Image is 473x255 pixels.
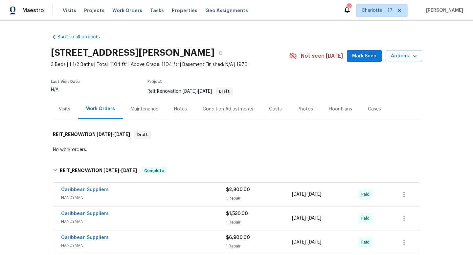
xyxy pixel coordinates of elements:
span: Not seen [DATE] [301,53,343,59]
span: Projects [84,7,104,14]
span: - [103,168,137,173]
span: [DATE] [292,216,306,221]
button: Copy Address [214,47,226,59]
span: Geo Assignments [205,7,248,14]
span: - [292,191,321,198]
span: Tasks [150,8,164,13]
div: 1 Repair [226,243,292,249]
span: Maestro [22,7,44,14]
a: Back to all projects [51,34,114,40]
span: Visits [63,7,76,14]
span: [DATE] [292,240,306,245]
span: Mark Seen [352,52,376,60]
h6: REIT_RENOVATION [53,131,130,139]
span: Complete [142,167,167,174]
span: [DATE] [307,192,321,197]
button: Mark Seen [347,50,382,62]
div: 1 Repair [226,195,292,202]
span: [DATE] [97,132,112,137]
span: Actions [391,52,417,60]
div: 307 [347,4,351,10]
span: [DATE] [103,168,119,173]
div: 1 Repair [226,219,292,226]
span: HANDYMAN [61,218,226,225]
span: Properties [172,7,197,14]
span: Paid [361,191,372,198]
span: HANDYMAN [61,242,226,249]
span: Work Orders [112,7,142,14]
a: Caribbean Suppliers [61,211,109,216]
span: Draft [135,131,150,138]
span: [DATE] [307,216,321,221]
span: Project [147,80,162,84]
span: $2,800.00 [226,187,250,192]
h6: REIT_RENOVATION [60,167,137,175]
button: Actions [386,50,422,62]
span: [DATE] [198,89,212,94]
span: [PERSON_NAME] [423,7,463,14]
div: Photos [298,106,313,112]
div: No work orders. [53,147,420,153]
span: 3 Beds | 1 1/2 Baths | Total: 1104 ft² | Above Grade: 1104 ft² | Basement Finished: N/A | 1970 [51,61,289,68]
div: Visits [59,106,70,112]
span: Charlotte + 17 [362,7,393,14]
span: [DATE] [121,168,137,173]
div: Cases [368,106,381,112]
span: Paid [361,215,372,222]
div: Floor Plans [329,106,352,112]
div: Notes [174,106,187,112]
span: [DATE] [307,240,321,245]
div: Work Orders [86,106,115,112]
div: N/A [51,88,80,92]
div: Costs [269,106,282,112]
div: REIT_RENOVATION [DATE]-[DATE]Complete [51,160,422,181]
span: $1,530.00 [226,211,248,216]
div: Condition Adjustments [203,106,253,112]
span: [DATE] [292,192,306,197]
a: Caribbean Suppliers [61,235,109,240]
div: Maintenance [131,106,158,112]
span: $6,900.00 [226,235,250,240]
span: HANDYMAN [61,194,226,201]
span: - [292,239,321,245]
span: [DATE] [183,89,196,94]
span: Draft [216,89,232,93]
span: - [97,132,130,137]
a: Caribbean Suppliers [61,187,109,192]
span: Reit Renovation [147,89,233,94]
span: - [292,215,321,222]
span: [DATE] [114,132,130,137]
span: Last Visit Date [51,80,80,84]
span: Paid [361,239,372,245]
h2: [STREET_ADDRESS][PERSON_NAME] [51,49,214,56]
span: - [183,89,212,94]
div: REIT_RENOVATION [DATE]-[DATE]Draft [51,124,422,145]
